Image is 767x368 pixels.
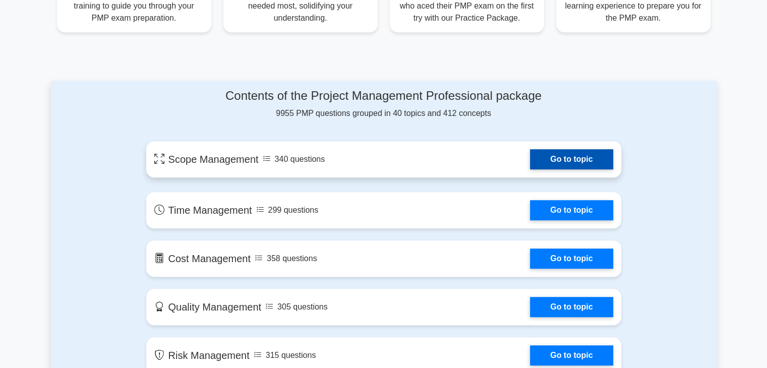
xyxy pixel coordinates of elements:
a: Go to topic [530,297,613,317]
a: Go to topic [530,249,613,269]
a: Go to topic [530,345,613,365]
div: 9955 PMP questions grouped in 40 topics and 412 concepts [146,89,621,119]
h4: Contents of the Project Management Professional package [146,89,621,103]
a: Go to topic [530,200,613,220]
a: Go to topic [530,149,613,169]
